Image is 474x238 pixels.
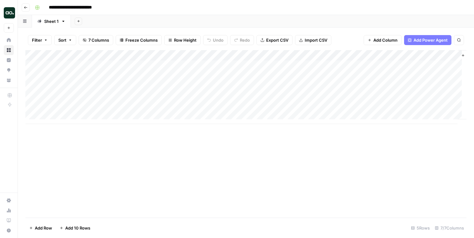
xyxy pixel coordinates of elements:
span: Add Power Agent [413,37,448,43]
div: 5 Rows [408,223,432,233]
button: Add Row [25,223,56,233]
a: Your Data [4,75,14,85]
span: Row Height [174,37,197,43]
span: Filter [32,37,42,43]
span: Freeze Columns [125,37,158,43]
button: Sort [54,35,76,45]
button: Add 10 Rows [56,223,94,233]
span: Add Row [35,225,52,231]
a: Browse [4,45,14,55]
a: Usage [4,205,14,215]
button: Undo [203,35,228,45]
button: Redo [230,35,254,45]
a: Learning Hub [4,215,14,225]
a: Sheet 1 [32,15,71,28]
span: Redo [240,37,250,43]
button: Export CSV [256,35,292,45]
span: Add 10 Rows [65,225,90,231]
span: Import CSV [305,37,327,43]
span: 7 Columns [88,37,109,43]
a: Opportunities [4,65,14,75]
span: Add Column [373,37,398,43]
button: Filter [28,35,52,45]
img: AO Internal Ops Logo [4,7,15,18]
span: Export CSV [266,37,288,43]
div: Sheet 1 [44,18,59,24]
button: Row Height [164,35,201,45]
span: Sort [58,37,66,43]
button: Add Column [364,35,402,45]
a: Insights [4,55,14,65]
div: 7/7 Columns [432,223,466,233]
button: Workspace: AO Internal Ops [4,5,14,21]
button: Add Power Agent [404,35,451,45]
button: Freeze Columns [116,35,162,45]
button: Import CSV [295,35,331,45]
a: Home [4,35,14,45]
button: 7 Columns [79,35,113,45]
span: Undo [213,37,224,43]
button: Help + Support [4,225,14,235]
a: Settings [4,195,14,205]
